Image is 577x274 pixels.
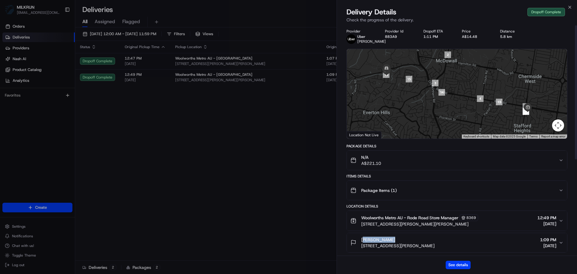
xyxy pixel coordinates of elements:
[523,103,529,110] div: 5
[463,134,489,139] button: Keyboard shortcuts
[385,29,414,34] div: Provider Id
[500,29,529,34] div: Distance
[348,131,368,139] img: Google
[444,51,451,58] div: 2
[500,34,529,39] div: 5.8 km
[347,211,567,231] button: Woolworths Metro AU - Rode Road Store Manager8369[STREET_ADDRESS][PERSON_NAME][PERSON_NAME]12:49 ...
[347,17,567,23] p: Check the progress of the delivery.
[523,108,529,115] div: 12
[529,135,538,138] a: Terms (opens in new tab)
[541,135,565,138] a: Report a map error
[347,7,396,17] span: Delivery Details
[523,108,529,115] div: 10
[361,243,435,249] span: [STREET_ADDRESS][PERSON_NAME]
[348,131,368,139] a: Open this area in Google Maps (opens a new window)
[423,34,452,39] div: 1:11 PM
[493,135,526,138] span: Map data ©2025 Google
[446,261,471,269] button: See details
[347,204,567,209] div: Location Details
[462,29,491,34] div: Price
[477,95,484,102] div: 4
[357,39,386,44] span: [PERSON_NAME]
[537,221,556,227] span: [DATE]
[347,174,567,179] div: Items Details
[347,233,567,252] button: [PERSON_NAME][STREET_ADDRESS][PERSON_NAME]1:09 PM[DATE]
[347,151,567,170] button: N/AA$221.10
[347,144,567,149] div: Package Details
[347,34,356,44] img: uber-new-logo.jpeg
[432,80,438,86] div: 3
[347,29,375,34] div: Provider
[552,119,564,131] button: Map camera controls
[357,34,365,39] span: Uber
[361,221,478,227] span: [STREET_ADDRESS][PERSON_NAME][PERSON_NAME]
[423,29,452,34] div: Dropoff ETA
[496,99,502,105] div: 13
[347,131,381,139] div: Location Not Live
[438,89,445,96] div: 14
[361,154,381,160] span: N/A
[462,34,491,39] div: A$14.48
[540,243,556,249] span: [DATE]
[361,160,381,166] span: A$221.10
[466,215,476,220] span: 8369
[361,215,458,221] span: Woolworths Metro AU - Rode Road Store Manager
[540,237,556,243] span: 1:09 PM
[385,34,397,39] button: 883A9
[361,187,397,193] span: Package Items ( 1 )
[537,215,556,221] span: 12:49 PM
[347,181,567,200] button: Package Items (1)
[406,76,412,82] div: 15
[361,237,395,243] span: [PERSON_NAME]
